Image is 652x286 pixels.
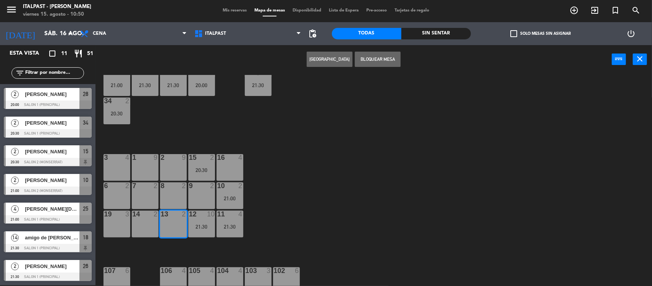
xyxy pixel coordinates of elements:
[154,182,158,189] div: 2
[217,267,218,274] div: 104
[626,29,636,38] i: power_settings_new
[125,182,130,189] div: 2
[219,8,251,13] span: Mis reservas
[154,69,158,76] div: 2
[104,267,105,274] div: 107
[125,97,130,104] div: 2
[182,69,186,76] div: 3
[611,6,620,15] i: turned_in_not
[182,154,186,161] div: 9
[11,91,19,98] span: 2
[217,196,243,201] div: 21:00
[104,182,105,189] div: 6
[25,119,79,127] span: [PERSON_NAME]
[238,182,243,189] div: 2
[510,30,517,37] span: check_box_outline_blank
[125,267,130,274] div: 6
[307,52,353,67] button: [GEOGRAPHIC_DATA]
[205,31,226,36] span: Italpast
[182,211,186,218] div: 2
[11,177,19,184] span: 2
[23,11,91,18] div: viernes 15. agosto - 10:50
[210,182,215,189] div: 2
[217,182,218,189] div: 10
[633,54,647,65] button: close
[6,4,17,15] i: menu
[104,211,105,218] div: 19
[238,154,243,161] div: 4
[636,54,645,63] i: close
[251,8,289,13] span: Mapa de mesas
[125,211,130,218] div: 3
[125,154,130,161] div: 4
[104,69,105,76] div: 25
[83,233,88,242] span: 18
[612,54,626,65] button: power_input
[569,6,579,15] i: add_circle_outline
[631,6,641,15] i: search
[11,148,19,156] span: 2
[83,204,88,213] span: 25
[325,8,362,13] span: Lista de Espera
[217,224,243,229] div: 21:30
[391,8,433,13] span: Tarjetas de regalo
[160,83,187,88] div: 21:30
[11,263,19,270] span: 2
[83,147,88,156] span: 15
[125,69,130,76] div: 4
[188,224,215,229] div: 21:30
[154,211,158,218] div: 2
[4,49,55,58] div: Esta vista
[210,69,215,76] div: 2
[74,49,83,58] i: restaurant
[207,211,215,218] div: 10
[11,119,19,127] span: 2
[83,175,88,185] span: 10
[132,83,159,88] div: 21:30
[83,262,88,271] span: 26
[401,28,471,39] div: Sin sentar
[48,49,57,58] i: crop_square
[104,83,130,88] div: 21:00
[83,118,88,127] span: 34
[217,154,218,161] div: 16
[264,69,271,76] div: 14
[210,154,215,161] div: 2
[25,234,79,242] span: amigo de [PERSON_NAME]
[104,154,105,161] div: 3
[25,205,79,213] span: [PERSON_NAME][DATE]
[25,176,79,184] span: [PERSON_NAME]
[65,29,74,38] i: arrow_drop_down
[182,267,186,274] div: 4
[362,8,391,13] span: Pre-acceso
[295,267,299,274] div: 6
[238,211,243,218] div: 4
[355,52,401,67] button: Bloquear Mesa
[24,69,84,77] input: Filtrar por nombre...
[61,49,67,58] span: 11
[510,30,571,37] label: Solo mesas sin asignar
[332,28,401,39] div: Todas
[104,111,130,116] div: 20:30
[11,205,19,213] span: 4
[15,68,24,78] i: filter_list
[188,167,215,173] div: 20:30
[154,154,158,161] div: 9
[23,3,91,11] div: Italpast - [PERSON_NAME]
[308,29,317,38] span: pending_actions
[87,49,93,58] span: 51
[217,211,218,218] div: 11
[25,262,79,270] span: [PERSON_NAME]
